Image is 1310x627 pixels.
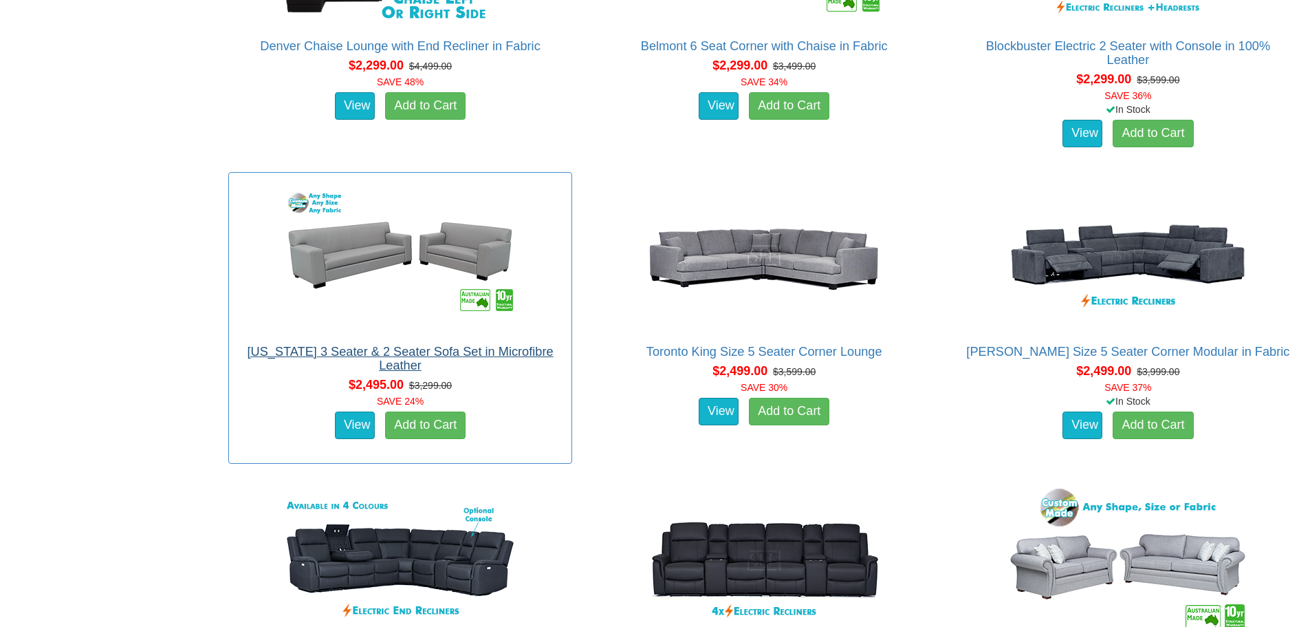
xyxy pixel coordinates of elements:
a: Blockbuster Electric 2 Seater with Console in 100% Leather [986,39,1270,67]
div: In Stock [954,394,1302,408]
span: $2,299.00 [1076,72,1131,86]
a: Denver Chaise Lounge with End Recliner in Fabric [260,39,540,53]
a: Add to Cart [1113,120,1193,147]
span: $2,499.00 [712,364,767,378]
font: SAVE 36% [1104,90,1151,101]
a: Toronto King Size 5 Seater Corner Lounge [646,345,882,359]
a: View [699,92,739,120]
a: View [335,412,375,439]
del: $3,599.00 [773,366,816,377]
span: $2,499.00 [1076,364,1131,378]
a: View [335,92,375,120]
font: SAVE 48% [377,76,424,87]
a: View [1062,412,1102,439]
del: $3,299.00 [409,380,452,391]
del: $3,999.00 [1137,366,1179,377]
font: SAVE 37% [1104,382,1151,393]
a: Add to Cart [749,398,829,425]
del: $3,599.00 [1137,74,1179,85]
a: Add to Cart [385,92,466,120]
span: $2,299.00 [712,59,767,72]
font: SAVE 30% [741,382,787,393]
a: Add to Cart [385,412,466,439]
a: Add to Cart [1113,412,1193,439]
img: Toronto King Size 5 Seater Corner Lounge [640,180,888,331]
img: Marlow King Size 5 Seater Corner Modular in Fabric [1004,180,1252,331]
del: $3,499.00 [773,61,816,72]
a: Belmont 6 Seat Corner with Chaise in Fabric [641,39,888,53]
a: Add to Cart [749,92,829,120]
a: [US_STATE] 3 Seater & 2 Seater Sofa Set in Microfibre Leather [248,345,554,372]
font: SAVE 24% [377,396,424,407]
a: View [1062,120,1102,147]
img: California 3 Seater & 2 Seater Sofa Set in Microfibre Leather [276,180,524,331]
a: [PERSON_NAME] Size 5 Seater Corner Modular in Fabric [966,345,1289,359]
span: $2,299.00 [349,59,404,72]
font: SAVE 34% [741,76,787,87]
a: View [699,398,739,425]
span: $2,495.00 [349,378,404,392]
del: $4,499.00 [409,61,452,72]
div: In Stock [954,103,1302,116]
